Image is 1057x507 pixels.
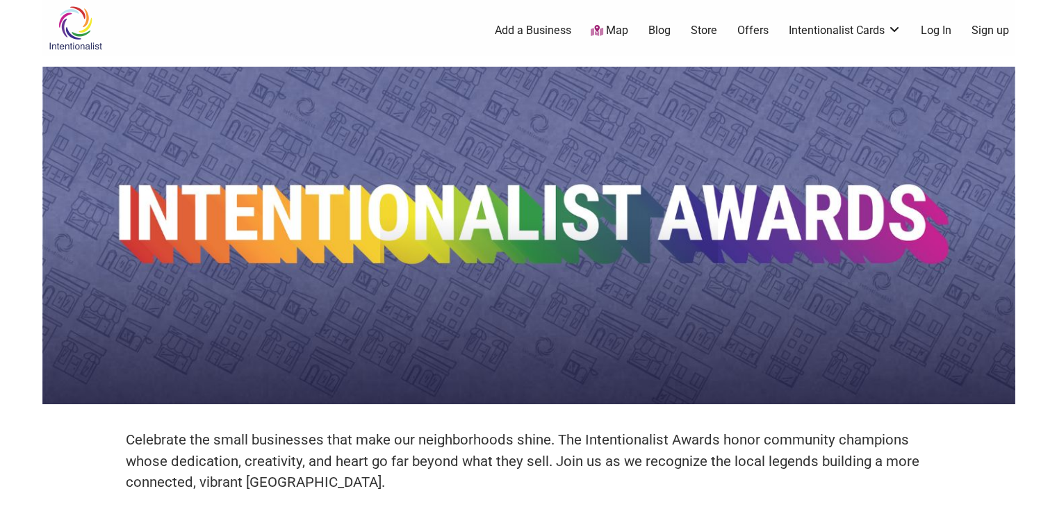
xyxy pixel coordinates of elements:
a: Blog [648,23,671,38]
a: Intentionalist Cards [789,23,901,38]
a: Store [691,23,717,38]
a: Sign up [972,23,1009,38]
a: Log In [921,23,951,38]
p: Celebrate the small businesses that make our neighborhoods shine. The Intentionalist Awards honor... [126,429,932,493]
a: Add a Business [495,23,571,38]
a: Offers [737,23,769,38]
a: Map [591,23,628,39]
img: Intentionalist [42,6,108,51]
